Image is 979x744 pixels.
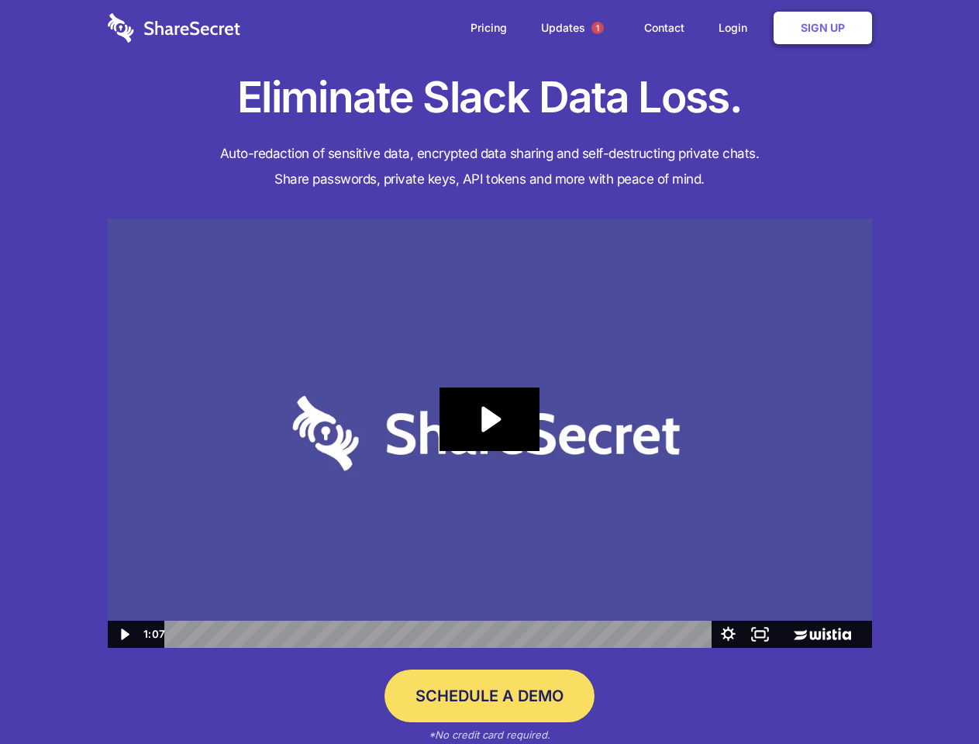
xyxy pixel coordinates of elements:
button: Play Video [108,621,140,648]
a: Pricing [455,4,522,52]
img: logo-wordmark-white-trans-d4663122ce5f474addd5e946df7df03e33cb6a1c49d2221995e7729f52c070b2.svg [108,13,240,43]
a: Contact [629,4,700,52]
h4: Auto-redaction of sensitive data, encrypted data sharing and self-destructing private chats. Shar... [108,141,872,192]
h1: Eliminate Slack Data Loss. [108,70,872,126]
img: Sharesecret [108,219,872,649]
a: Login [703,4,770,52]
